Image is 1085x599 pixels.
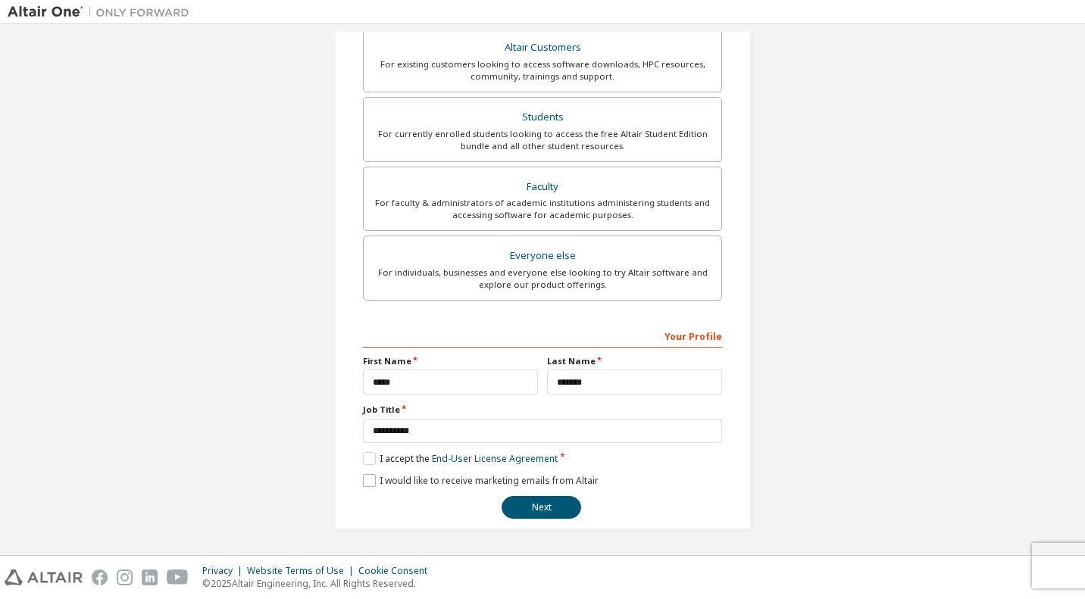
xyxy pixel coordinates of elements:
[363,355,538,367] label: First Name
[547,355,722,367] label: Last Name
[363,323,722,348] div: Your Profile
[358,565,436,577] div: Cookie Consent
[502,496,581,519] button: Next
[363,404,722,416] label: Job Title
[247,565,358,577] div: Website Terms of Use
[373,107,712,128] div: Students
[373,197,712,221] div: For faculty & administrators of academic institutions administering students and accessing softwa...
[373,37,712,58] div: Altair Customers
[202,577,436,590] p: © 2025 Altair Engineering, Inc. All Rights Reserved.
[167,569,189,585] img: youtube.svg
[373,58,712,83] div: For existing customers looking to access software downloads, HPC resources, community, trainings ...
[373,128,712,152] div: For currently enrolled students looking to access the free Altair Student Edition bundle and all ...
[373,245,712,267] div: Everyone else
[142,569,158,585] img: linkedin.svg
[363,474,599,487] label: I would like to receive marketing emails from Altair
[8,5,197,20] img: Altair One
[373,176,712,198] div: Faculty
[432,452,558,465] a: End-User License Agreement
[5,569,83,585] img: altair_logo.svg
[92,569,108,585] img: facebook.svg
[373,267,712,291] div: For individuals, businesses and everyone else looking to try Altair software and explore our prod...
[202,565,247,577] div: Privacy
[117,569,133,585] img: instagram.svg
[363,452,558,465] label: I accept the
